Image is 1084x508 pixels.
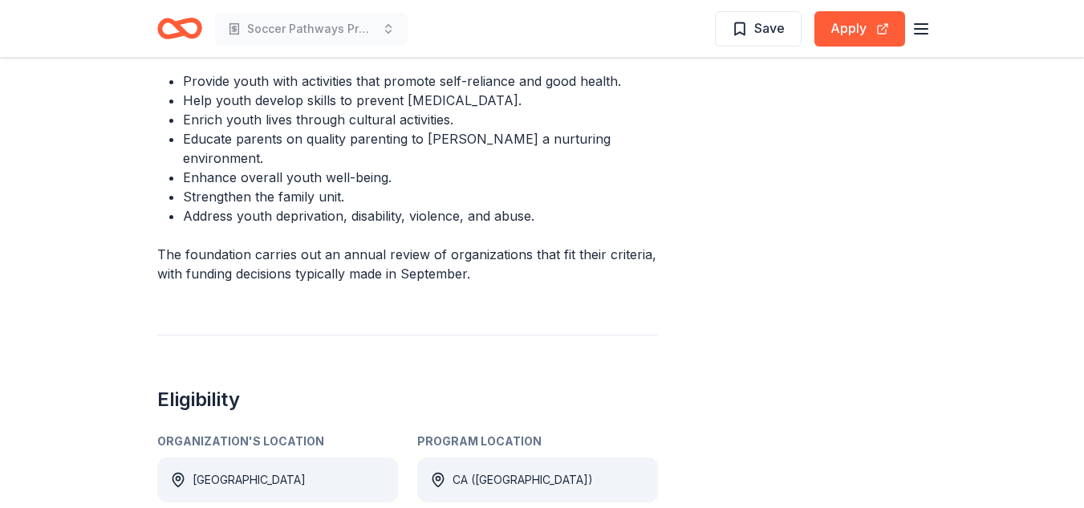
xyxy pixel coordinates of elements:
[247,19,376,39] span: Soccer Pathways Program
[183,71,658,91] li: Provide youth with activities that promote self-reliance and good health.
[183,110,658,129] li: Enrich youth lives through cultural activities.
[157,432,398,451] div: Organization's Location
[183,91,658,110] li: Help youth develop skills to prevent [MEDICAL_DATA].
[417,432,658,451] div: Program Location
[215,13,408,45] button: Soccer Pathways Program
[453,470,593,490] div: CA ([GEOGRAPHIC_DATA])
[183,168,658,187] li: Enhance overall youth well-being.
[157,387,658,412] h2: Eligibility
[157,10,202,47] a: Home
[193,470,306,490] div: [GEOGRAPHIC_DATA]
[183,206,658,226] li: Address youth deprivation, disability, violence, and abuse.
[183,129,658,168] li: Educate parents on quality parenting to [PERSON_NAME] a nurturing environment.
[754,18,785,39] span: Save
[715,11,802,47] button: Save
[157,245,658,283] p: The foundation carries out an annual review of organizations that fit their criteria, with fundin...
[814,11,905,47] button: Apply
[183,187,658,206] li: Strengthen the family unit.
